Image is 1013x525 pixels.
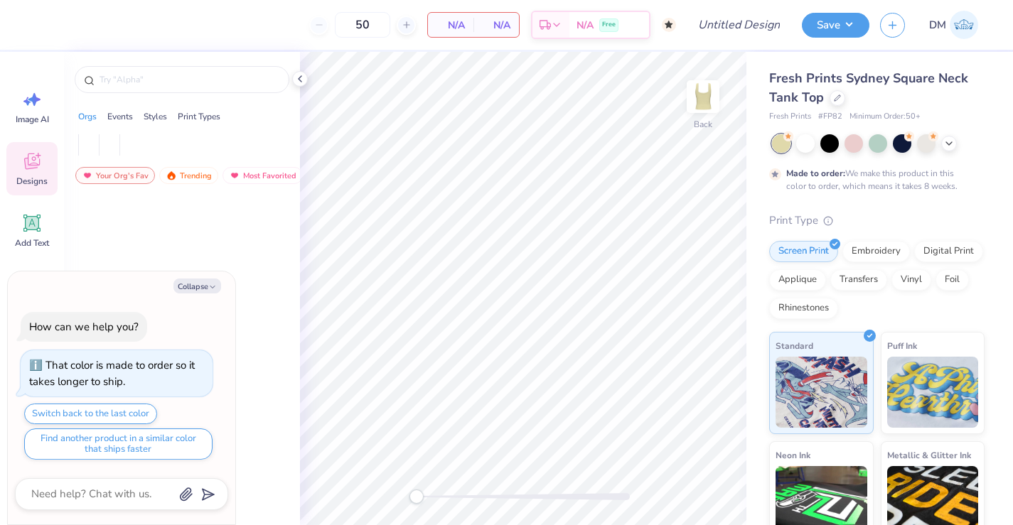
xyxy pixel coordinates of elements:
span: Free [602,20,616,30]
div: Styles [144,110,167,123]
div: Your Org's Fav [75,167,155,184]
span: Add Text [15,237,49,249]
span: Image AI [16,114,49,125]
input: Untitled Design [687,11,791,39]
img: Back [689,82,717,111]
button: Find another product in a similar color that ships faster [24,428,213,460]
div: Back [694,118,712,131]
a: DM [923,11,985,39]
button: Switch back to the last color [24,404,157,424]
div: How can we help you? [29,320,139,334]
div: Rhinestones [769,298,838,319]
button: Collapse [173,278,221,293]
img: Standard [776,357,867,428]
span: Metallic & Glitter Ink [887,448,971,462]
div: Embroidery [842,241,910,262]
span: Neon Ink [776,448,810,462]
span: Puff Ink [887,338,917,353]
input: – – [335,12,390,38]
div: Transfers [830,269,887,291]
span: DM [929,17,946,33]
img: Diana Malta [950,11,978,39]
div: Print Types [178,110,220,123]
div: Screen Print [769,241,838,262]
div: Foil [936,269,969,291]
span: Standard [776,338,813,353]
span: Fresh Prints [769,111,811,123]
button: Save [802,13,869,38]
span: Fresh Prints Sydney Square Neck Tank Top [769,70,968,106]
img: most_fav.gif [229,171,240,180]
div: That color is made to order so it takes longer to ship. [29,358,195,389]
span: # FP82 [818,111,842,123]
div: Accessibility label [409,489,424,504]
img: trending.gif [166,171,177,180]
div: We make this product in this color to order, which means it takes 8 weeks. [786,167,961,193]
div: Trending [159,167,218,184]
span: N/A [482,18,510,33]
span: Minimum Order: 50 + [849,111,921,123]
div: Orgs [78,110,97,123]
img: most_fav.gif [82,171,93,180]
div: Print Type [769,212,985,229]
img: Puff Ink [887,357,979,428]
div: Digital Print [914,241,983,262]
div: Vinyl [891,269,931,291]
span: N/A [436,18,465,33]
div: Applique [769,269,826,291]
span: Designs [16,175,48,187]
div: Most Favorited [223,167,303,184]
input: Try "Alpha" [98,72,280,87]
span: N/A [577,18,594,33]
div: Events [107,110,133,123]
strong: Made to order: [786,168,845,179]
